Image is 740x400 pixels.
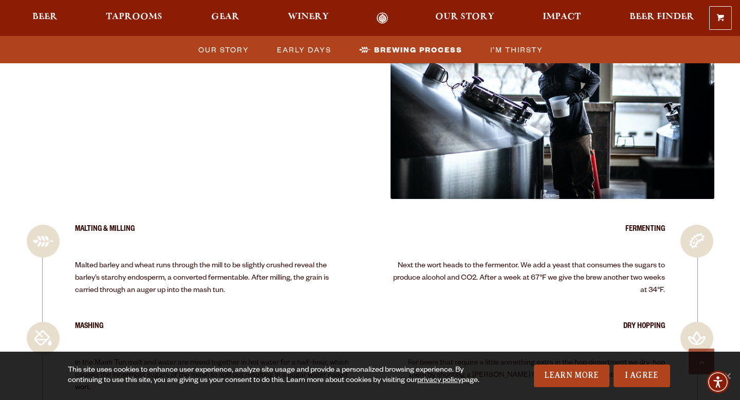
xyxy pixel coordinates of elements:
a: Our Story [429,12,501,24]
div: Accessibility Menu [707,371,729,393]
h3: Dry Hopping [391,322,665,341]
h3: Malting & Milling [75,225,349,244]
span: Beer [32,13,58,21]
a: Gear [205,12,246,24]
a: Impact [536,12,587,24]
span: Our Story [198,42,249,57]
a: Learn More [534,365,609,387]
h3: Mashing [75,322,349,341]
div: This site uses cookies to enhance user experience, analyze site usage and provide a personalized ... [68,366,481,386]
a: Brewing Process [353,42,468,57]
span: Beer Finder [630,13,694,21]
a: Taprooms [99,12,169,24]
a: Scroll to top [689,349,714,374]
span: Winery [288,13,329,21]
span: Brewing Process [374,42,462,57]
h3: Fermenting [391,225,665,244]
span: Our Story [435,13,494,21]
a: Beer [26,12,64,24]
span: I’m Thirsty [490,42,543,57]
a: Beer Finder [623,12,701,24]
span: Impact [543,13,581,21]
a: I’m Thirsty [484,42,548,57]
a: Early Days [271,42,337,57]
a: privacy policy [417,377,461,385]
p: Malted barley and wheat runs through the mill to be slightly crushed reveal the barley’s starchy ... [75,260,349,297]
span: Early Days [277,42,331,57]
span: Taprooms [106,13,162,21]
a: I Agree [614,365,670,387]
span: Gear [211,13,239,21]
a: Odell Home [363,12,402,24]
a: Our Story [192,42,254,57]
p: Next the wort heads to the fermentor. We add a yeast that consumes the sugars to produce alcohol ... [391,260,665,297]
a: Winery [281,12,336,24]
